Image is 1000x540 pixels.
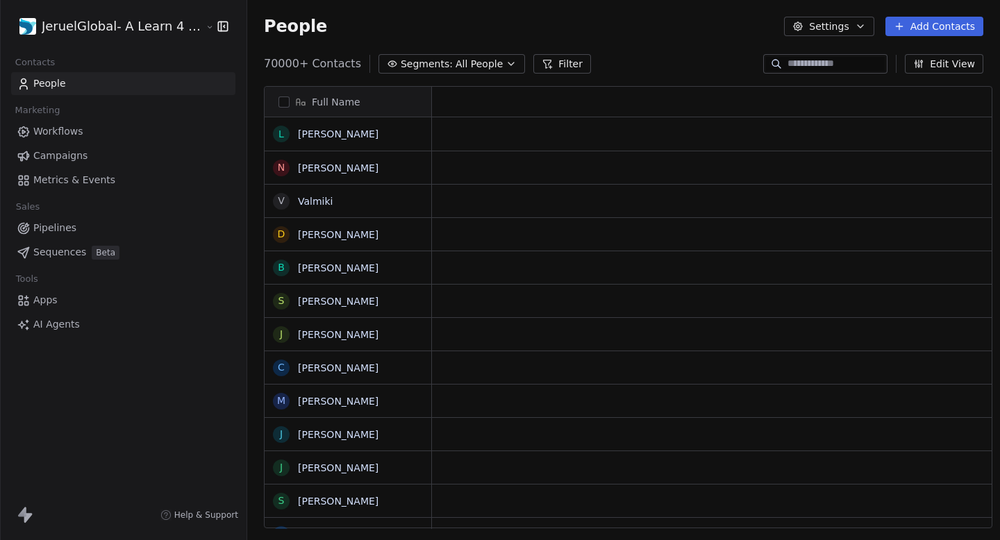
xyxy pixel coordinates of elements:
[298,262,378,273] a: [PERSON_NAME]
[11,241,235,264] a: SequencesBeta
[312,95,360,109] span: Full Name
[33,76,66,91] span: People
[11,289,235,312] a: Apps
[17,15,196,38] button: JeruelGlobal- A Learn 4 LLC Company
[11,169,235,192] a: Metrics & Events
[885,17,983,36] button: Add Contacts
[298,462,378,473] a: [PERSON_NAME]
[33,317,80,332] span: AI Agents
[11,72,235,95] a: People
[11,120,235,143] a: Workflows
[298,329,378,340] a: [PERSON_NAME]
[265,117,432,529] div: grid
[298,396,378,407] a: [PERSON_NAME]
[264,16,327,37] span: People
[298,162,378,174] a: [PERSON_NAME]
[174,509,238,521] span: Help & Support
[11,144,235,167] a: Campaigns
[264,56,361,72] span: 70000+ Contacts
[298,128,378,140] a: [PERSON_NAME]
[278,160,285,175] div: N
[9,52,61,73] span: Contacts
[19,18,36,35] img: Favicon.jpg
[33,245,86,260] span: Sequences
[160,509,238,521] a: Help & Support
[298,496,378,507] a: [PERSON_NAME]
[278,194,285,208] div: V
[11,313,235,336] a: AI Agents
[298,529,320,540] a: Altin
[278,360,285,375] div: C
[280,460,283,475] div: J
[9,100,66,121] span: Marketing
[280,427,283,441] div: J
[298,196,333,207] a: Valmiki
[456,57,503,71] span: All People
[298,229,378,240] a: [PERSON_NAME]
[298,362,378,373] a: [PERSON_NAME]
[265,87,431,117] div: Full Name
[277,394,285,408] div: M
[33,293,58,307] span: Apps
[33,173,115,187] span: Metrics & Events
[401,57,453,71] span: Segments:
[298,429,378,440] a: [PERSON_NAME]
[784,17,874,36] button: Settings
[33,221,76,235] span: Pipelines
[10,269,44,289] span: Tools
[33,149,87,163] span: Campaigns
[42,17,202,35] span: JeruelGlobal- A Learn 4 LLC Company
[533,54,591,74] button: Filter
[278,493,285,508] div: S
[33,124,83,139] span: Workflows
[10,196,46,217] span: Sales
[11,217,235,239] a: Pipelines
[92,246,119,260] span: Beta
[278,294,285,308] div: S
[278,227,285,242] div: D
[905,54,983,74] button: Edit View
[278,260,285,275] div: B
[278,127,284,142] div: L
[298,296,378,307] a: [PERSON_NAME]
[280,327,283,341] div: J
